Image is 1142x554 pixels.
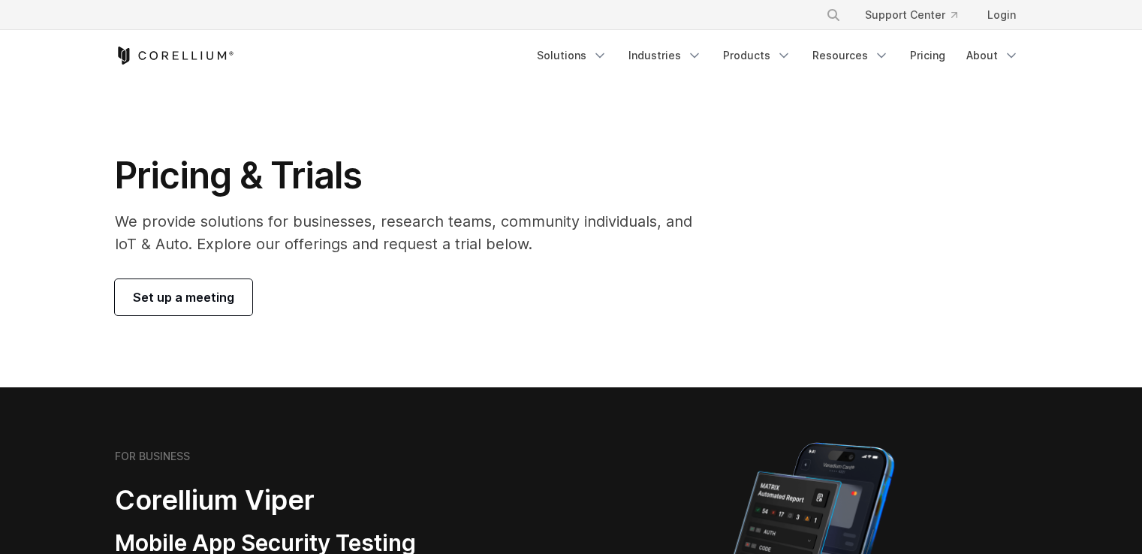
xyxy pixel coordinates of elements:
div: Navigation Menu [808,2,1028,29]
div: Navigation Menu [528,42,1028,69]
a: Login [975,2,1028,29]
span: Set up a meeting [133,288,234,306]
a: Resources [803,42,898,69]
a: Solutions [528,42,616,69]
a: Support Center [853,2,969,29]
a: Products [714,42,800,69]
p: We provide solutions for businesses, research teams, community individuals, and IoT & Auto. Explo... [115,210,713,255]
h2: Corellium Viper [115,483,499,517]
a: Corellium Home [115,47,234,65]
a: About [957,42,1028,69]
h6: FOR BUSINESS [115,450,190,463]
a: Industries [619,42,711,69]
button: Search [820,2,847,29]
h1: Pricing & Trials [115,153,713,198]
a: Pricing [901,42,954,69]
a: Set up a meeting [115,279,252,315]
